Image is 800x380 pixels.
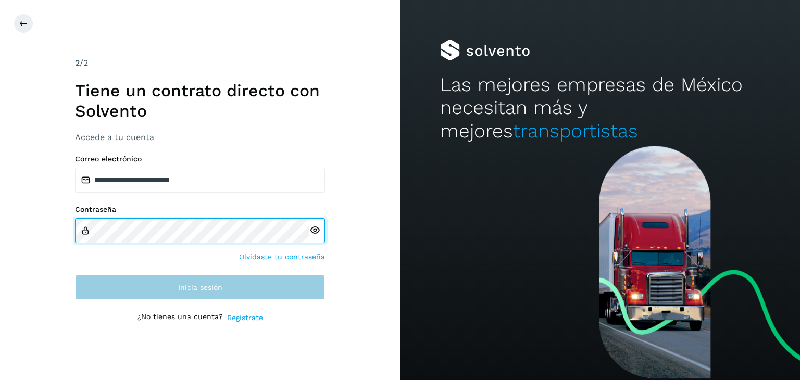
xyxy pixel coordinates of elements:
[137,312,223,323] p: ¿No tienes una cuenta?
[75,81,325,121] h1: Tiene un contrato directo con Solvento
[513,120,638,142] span: transportistas
[75,275,325,300] button: Inicia sesión
[75,155,325,163] label: Correo electrónico
[75,58,80,68] span: 2
[75,132,325,142] h3: Accede a tu cuenta
[440,73,760,143] h2: Las mejores empresas de México necesitan más y mejores
[75,57,325,69] div: /2
[178,284,222,291] span: Inicia sesión
[227,312,263,323] a: Regístrate
[75,205,325,214] label: Contraseña
[239,251,325,262] a: Olvidaste tu contraseña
